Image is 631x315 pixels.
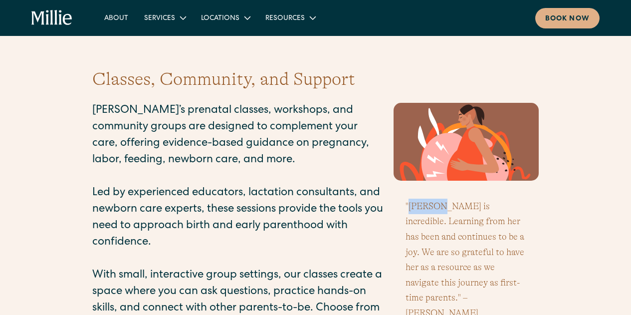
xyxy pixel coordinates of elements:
h1: Classes, Community, and Support [92,66,539,93]
div: Locations [201,13,239,24]
div: Locations [193,9,257,26]
div: Services [144,13,175,24]
div: Book now [545,14,590,24]
img: Pregnant person [394,103,539,181]
div: Resources [265,13,305,24]
div: Services [136,9,193,26]
a: Book now [535,8,600,28]
a: About [96,9,136,26]
a: home [31,10,72,26]
div: Resources [257,9,323,26]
